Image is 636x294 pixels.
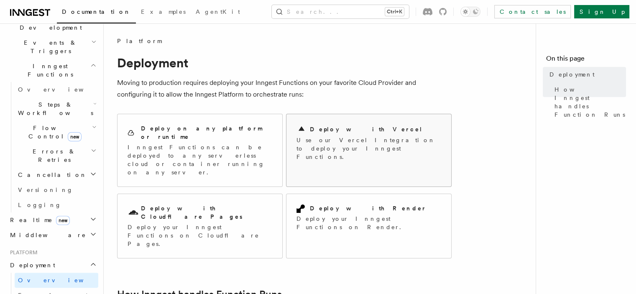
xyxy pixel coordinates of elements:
a: Versioning [15,182,98,197]
span: Examples [141,8,186,15]
button: Deployment [7,258,98,273]
span: Logging [18,202,61,208]
a: Documentation [57,3,136,23]
span: Errors & Retries [15,147,91,164]
span: Realtime [7,216,70,224]
button: Steps & Workflows [15,97,98,120]
span: new [68,132,82,141]
h2: Deploy with Render [310,204,427,212]
span: Inngest Functions [7,62,90,79]
p: Inngest Functions can be deployed to any serverless cloud or container running on any server. [128,143,272,176]
a: Contact sales [494,5,571,18]
p: Deploy your Inngest Functions on Cloudflare Pages. [128,223,272,248]
a: Deploy with VercelUse our Vercel Integration to deploy your Inngest Functions. [286,114,452,187]
a: Sign Up [574,5,629,18]
a: Deployment [546,67,626,82]
span: Platform [7,249,38,256]
div: Inngest Functions [7,82,98,212]
span: AgentKit [196,8,240,15]
button: Cancellation [15,167,98,182]
a: Overview [15,273,98,288]
button: Local Development [7,12,98,35]
span: Documentation [62,8,131,15]
h2: Deploy with Vercel [310,125,423,133]
button: Search...Ctrl+K [272,5,409,18]
p: Use our Vercel Integration to deploy your Inngest Functions. [296,136,441,161]
svg: Cloudflare [128,207,139,219]
span: Deployment [549,70,595,79]
a: How Inngest handles Function Runs [551,82,626,122]
button: Middleware [7,228,98,243]
span: How Inngest handles Function Runs [554,85,626,119]
kbd: Ctrl+K [385,8,404,16]
a: Examples [136,3,191,23]
p: Moving to production requires deploying your Inngest Functions on your favorite Cloud Provider an... [117,77,452,100]
button: Flow Controlnew [15,120,98,144]
span: new [56,216,70,225]
button: Events & Triggers [7,35,98,59]
button: Toggle dark mode [460,7,480,17]
span: Events & Triggers [7,38,91,55]
h2: Deploy with Cloudflare Pages [141,204,272,221]
h2: Deploy on any platform or runtime [141,124,272,141]
span: Versioning [18,187,73,193]
span: Steps & Workflows [15,100,93,117]
a: AgentKit [191,3,245,23]
span: Middleware [7,231,86,239]
p: Deploy your Inngest Functions on Render. [296,215,441,231]
span: Local Development [7,15,91,32]
span: Overview [18,277,104,284]
button: Realtimenew [7,212,98,228]
a: Deploy with Cloudflare PagesDeploy your Inngest Functions on Cloudflare Pages. [117,194,283,258]
a: Overview [15,82,98,97]
h4: On this page [546,54,626,67]
a: Deploy with RenderDeploy your Inngest Functions on Render. [286,194,452,258]
span: Platform [117,37,161,45]
span: Cancellation [15,171,87,179]
button: Inngest Functions [7,59,98,82]
a: Logging [15,197,98,212]
button: Errors & Retries [15,144,98,167]
span: Flow Control [15,124,92,141]
a: Deploy on any platform or runtimeInngest Functions can be deployed to any serverless cloud or con... [117,114,283,187]
span: Deployment [7,261,55,269]
h1: Deployment [117,55,452,70]
span: Overview [18,86,104,93]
